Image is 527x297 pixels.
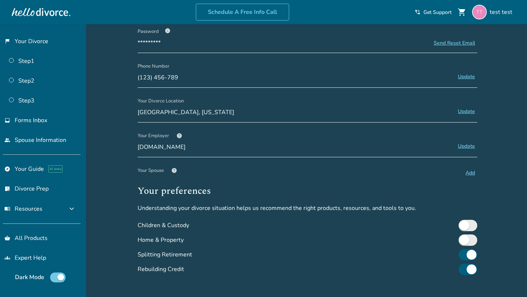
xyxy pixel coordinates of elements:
[4,117,10,123] span: inbox
[15,273,44,281] span: Dark Mode
[415,9,421,15] span: phone_in_talk
[138,163,164,178] span: Your Spouse
[456,142,477,151] button: Update
[456,72,477,82] button: Update
[138,74,453,82] span: (123) 456-789
[171,168,177,173] span: help
[138,143,453,151] span: [DOMAIN_NAME]
[4,206,10,212] span: menu_book
[67,204,76,213] span: expand_more
[4,235,10,241] span: shopping_basket
[176,133,182,139] span: help
[431,39,477,47] button: Send Reset Email
[138,265,184,273] div: Rebuilding Credit
[490,8,515,16] span: test test
[472,5,487,19] img: pevefef982@dawhe.com
[196,4,289,20] a: Schedule A Free Info Call
[490,262,527,297] iframe: Chat Widget
[434,40,475,46] div: Send Reset Email
[138,251,192,259] div: Splitting Retirement
[4,255,10,261] span: groups
[463,168,477,178] button: Add
[138,236,184,244] div: Home & Property
[423,9,452,16] span: Get Support
[138,128,169,143] span: Your Employer
[4,166,10,172] span: explore
[138,108,453,116] span: [GEOGRAPHIC_DATA], [US_STATE]
[4,205,42,213] span: Resources
[138,184,477,198] h2: Your preferences
[4,137,10,143] span: people
[4,38,10,44] span: flag_2
[4,186,10,192] span: list_alt_check
[138,221,189,229] div: Children & Custody
[165,28,171,34] span: info
[138,28,159,35] span: Password
[457,8,466,16] span: shopping_cart
[48,165,63,173] span: AI beta
[138,94,184,108] span: Your Divorce Location
[456,107,477,116] button: Update
[15,116,47,124] span: Forms Inbox
[138,59,169,74] span: Phone Number
[138,204,477,212] p: Understanding your divorce situation helps us recommend the right products, resources, and tools ...
[415,9,452,16] a: phone_in_talkGet Support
